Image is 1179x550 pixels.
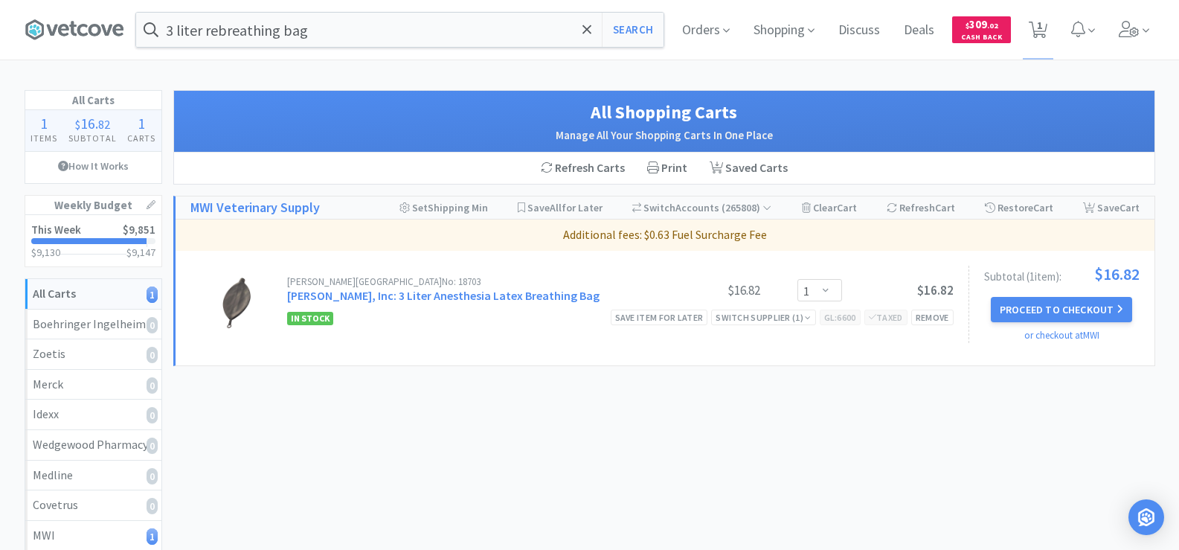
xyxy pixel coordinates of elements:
p: Additional fees: $0.63 Fuel Surcharge Fee [181,226,1149,245]
span: Set [412,201,428,214]
div: [PERSON_NAME][GEOGRAPHIC_DATA] No: 18703 [287,277,649,287]
h1: All Carts [25,91,161,110]
img: 5cfdb5422754458f88acd0ccb889cb22_10057.png [222,277,251,329]
h1: All Shopping Carts [189,98,1140,127]
span: Switch [643,201,675,214]
div: Zoetis [33,345,154,364]
i: 1 [147,528,158,545]
a: How It Works [25,152,161,180]
span: Cart [837,201,857,214]
div: Remove [911,310,954,325]
button: Search [602,13,664,47]
div: Switch Supplier ( 1 ) [716,310,811,324]
span: $9,130 [31,246,60,259]
strong: All Carts [33,286,76,301]
div: . [62,116,122,131]
span: $ [75,117,80,132]
a: Zoetis0 [25,339,161,370]
i: 0 [147,438,158,454]
div: Subtotal ( 1 item ): [984,266,1140,282]
span: Cart [935,201,955,214]
span: 309 [966,17,998,31]
span: $16.82 [1094,266,1140,282]
i: 0 [147,498,158,514]
span: $ [966,21,969,31]
h2: This Week [31,224,81,235]
a: $309.02Cash Back [952,10,1011,50]
a: Discuss [832,24,886,37]
span: Save for Later [527,201,603,214]
div: Merck [33,375,154,394]
div: Idexx [33,405,154,424]
div: Open Intercom Messenger [1128,499,1164,535]
a: Idexx0 [25,400,161,430]
div: Restore [985,196,1053,219]
div: Boehringer Ingelheim [33,315,154,334]
div: Wedgewood Pharmacy [33,435,154,455]
span: Cart [1033,201,1053,214]
div: Clear [802,196,857,219]
i: 0 [147,347,158,363]
i: 0 [147,407,158,423]
span: 9,147 [132,246,155,259]
a: Wedgewood Pharmacy0 [25,430,161,461]
a: Covetrus0 [25,490,161,521]
h1: Weekly Budget [25,196,161,215]
span: $16.82 [917,282,954,298]
i: 0 [147,377,158,394]
div: Refresh [887,196,955,219]
div: Refresh Carts [530,153,636,184]
input: Search by item, sku, manufacturer, ingredient, size... [136,13,664,47]
a: All Carts1 [25,279,161,310]
a: This Week$9,851$9,130$9,147 [25,215,161,266]
a: Merck0 [25,370,161,400]
h2: Manage All Your Shopping Carts In One Place [189,127,1140,144]
span: 1 [138,114,145,132]
i: 0 [147,317,158,333]
i: 1 [147,287,158,303]
a: Boehringer Ingelheim0 [25,310,161,340]
h4: Items [25,131,63,145]
span: 82 [98,117,110,132]
h4: Carts [122,131,161,145]
span: $9,851 [123,223,155,237]
div: Save item for later [611,310,708,325]
a: Medline0 [25,461,161,491]
div: Accounts [632,196,772,219]
div: Print [636,153,698,184]
a: Saved Carts [698,153,799,184]
a: MWI Veterinary Supply [190,197,320,219]
div: Medline [33,466,154,485]
span: Cash Back [961,33,1002,43]
span: In Stock [287,312,333,325]
h3: $ [126,247,155,258]
div: MWI [33,526,154,546]
div: Shipping Min [399,196,488,219]
i: 0 [147,468,158,485]
a: or checkout at MWI [1024,329,1099,342]
span: ( 265808 ) [719,201,771,214]
a: [PERSON_NAME], Inc: 3 Liter Anesthesia Latex Breathing Bag [287,288,600,303]
a: 1 [1023,25,1053,39]
span: . 02 [987,21,998,31]
span: Taxed [869,312,903,323]
button: Proceed to Checkout [991,297,1132,322]
span: Cart [1119,201,1140,214]
a: Deals [898,24,940,37]
span: All [550,201,562,214]
div: Covetrus [33,496,154,515]
span: 16 [80,114,95,132]
div: $16.82 [649,281,760,299]
h4: Subtotal [62,131,122,145]
div: Save [1083,196,1140,219]
div: GL: 6600 [820,310,861,325]
span: 1 [40,114,48,132]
